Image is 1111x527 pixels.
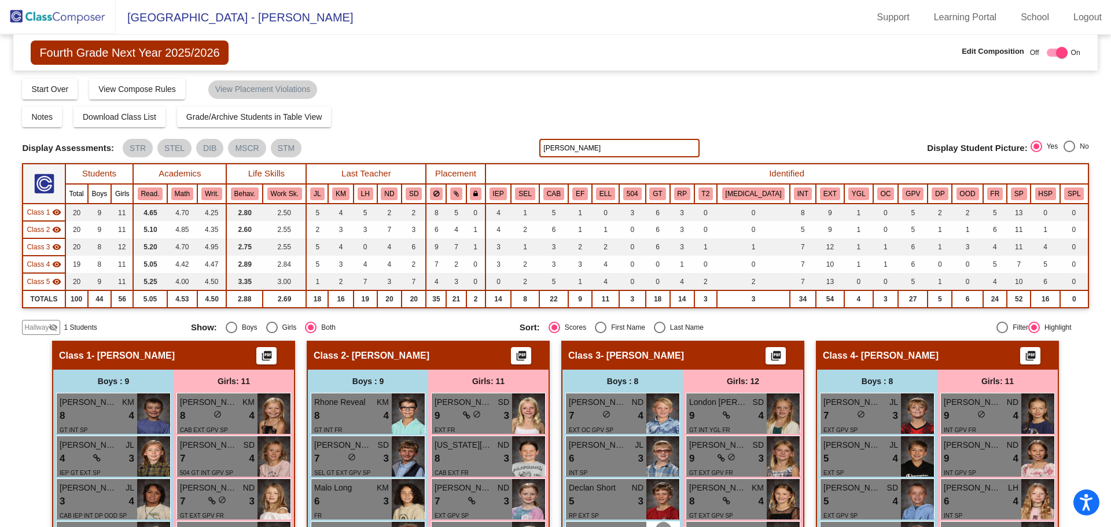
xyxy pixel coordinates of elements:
td: 7 [1007,256,1031,273]
td: 2.55 [263,238,306,256]
td: 0 [646,256,670,273]
button: GPV [902,187,924,200]
th: READ Plan [670,184,694,204]
td: 6 [646,221,670,238]
button: OC [877,187,895,200]
button: FR [987,187,1003,200]
button: Behav. [231,187,259,200]
td: 8 [426,204,446,221]
td: 2.84 [263,256,306,273]
td: 0 [646,273,670,290]
th: Keep with teacher [466,184,485,204]
td: 6 [983,221,1007,238]
td: 5 [983,204,1007,221]
td: 5 [790,221,816,238]
td: 9 [816,221,844,238]
td: 3 [619,204,646,221]
td: 3 [485,238,512,256]
td: 0 [619,256,646,273]
td: 0 [952,256,983,273]
td: 13 [816,273,844,290]
mat-icon: picture_as_pdf [1024,350,1038,366]
button: RP [674,187,690,200]
td: 2 [952,204,983,221]
button: Print Students Details [766,347,786,364]
td: 4 [1031,238,1060,256]
mat-chip: STR [123,139,153,157]
th: Spanish [1007,184,1031,204]
th: Gifted and Talented [646,184,670,204]
td: 2.50 [263,204,306,221]
td: 1 [466,221,485,238]
td: 1 [873,238,898,256]
td: 0 [928,256,952,273]
mat-icon: visibility [52,225,61,234]
td: 3 [446,273,466,290]
td: 1 [306,273,328,290]
td: 5 [1031,256,1060,273]
td: 2 [511,273,539,290]
td: 0 [1031,204,1060,221]
span: Class 1 [27,207,50,218]
td: Hidden teacher - Jeff [23,204,65,221]
button: Download Class List [73,106,165,127]
td: 3 [670,221,694,238]
mat-chip: View Placement Violations [208,80,317,99]
td: 7 [790,238,816,256]
button: GT [649,187,665,200]
td: 4.42 [167,256,198,273]
td: 0 [619,273,646,290]
td: 5.10 [133,221,167,238]
mat-chip: MSCR [228,139,266,157]
td: Hidden teacher - Niki [23,256,65,273]
button: DP [932,187,948,200]
td: 2 [402,256,426,273]
th: Identified [485,164,1088,184]
td: 0 [466,273,485,290]
td: 4 [377,256,402,273]
td: 4 [328,238,353,256]
button: INT [794,187,812,200]
td: 0 [485,273,512,290]
th: Difficult Parent [928,184,952,204]
td: 2 [511,256,539,273]
th: Heritage Spanish [1031,184,1060,204]
th: Nikki Dorr [377,184,402,204]
td: 8 [790,204,816,221]
button: CAB [543,187,564,200]
span: Display Assessments: [22,143,114,153]
th: Individualized Education Plan [485,184,512,204]
th: MTSS Tier 3 [717,184,790,204]
td: 4.50 [197,273,226,290]
th: Young for Grade Level [844,184,873,204]
td: 0 [1060,238,1088,256]
td: 20 [65,204,88,221]
button: EXT [820,187,840,200]
td: 5 [306,204,328,221]
th: Girls [111,184,133,204]
td: 0 [1060,221,1088,238]
td: 5 [983,256,1007,273]
td: 3 [328,221,353,238]
button: LH [358,187,373,200]
button: HSP [1035,187,1056,200]
td: 6 [646,238,670,256]
a: School [1011,8,1058,27]
td: 5 [306,256,328,273]
th: Keep away students [426,184,446,204]
button: Writ. [201,187,222,200]
th: SEL Support [511,184,539,204]
td: 9 [816,204,844,221]
td: 1 [844,238,873,256]
mat-icon: visibility [52,242,61,252]
td: 4.25 [197,204,226,221]
button: OOD [957,187,979,200]
td: 2.75 [226,238,263,256]
td: 5.20 [133,238,167,256]
td: 9 [88,221,111,238]
td: 3 [670,204,694,221]
td: 6 [539,221,568,238]
span: Display Student Picture: [927,143,1027,153]
td: 4 [426,273,446,290]
td: 0 [844,273,873,290]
